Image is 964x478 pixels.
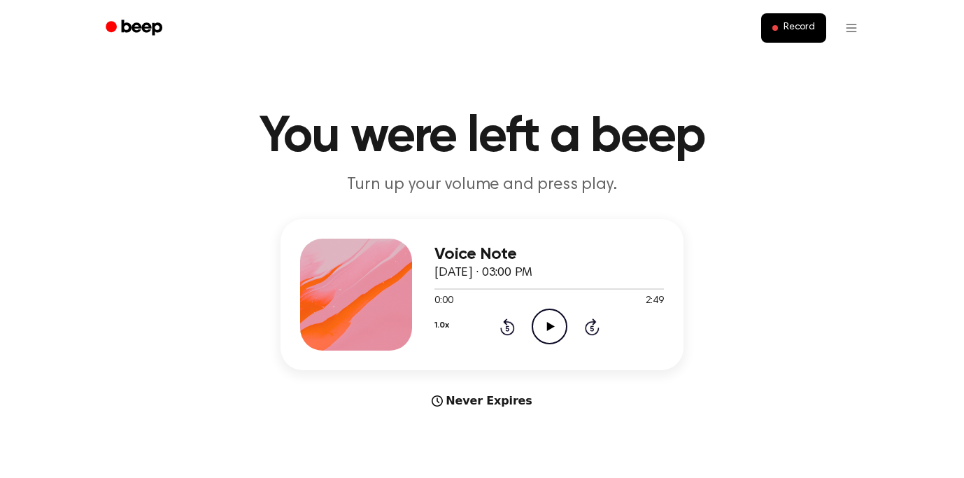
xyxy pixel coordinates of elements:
[646,294,664,309] span: 2:49
[96,15,175,42] a: Beep
[434,245,664,264] h3: Voice Note
[213,174,751,197] p: Turn up your volume and press play.
[434,314,448,337] button: 1.0x
[434,267,532,279] span: [DATE] · 03:00 PM
[761,13,826,43] button: Record
[281,393,683,409] div: Never Expires
[124,112,840,162] h1: You were left a beep
[784,22,815,34] span: Record
[835,11,868,45] button: Open menu
[434,294,453,309] span: 0:00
